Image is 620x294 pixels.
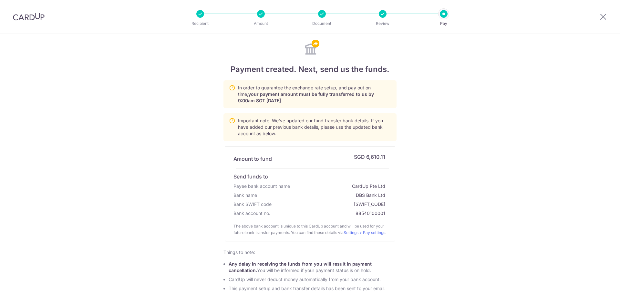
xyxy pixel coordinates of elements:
[238,91,374,103] span: your payment amount must be fully transferred to us by 9:00am SGT [DATE].
[233,191,258,200] div: Bank name
[230,218,390,236] div: The above bank account is unique to this CardUp account and will be used for your future bank tra...
[354,152,387,166] div: SGD 6,610.11
[352,182,387,191] div: CardUp Pte Ltd
[233,209,272,218] div: Bank account no.
[233,182,291,191] div: Payee bank account name
[176,20,224,27] p: Recipient
[238,85,391,104] p: In order to guarantee the exchange rate setup, and pay out on time,
[233,171,269,182] div: Send funds to
[298,20,346,27] p: Document
[13,13,45,21] img: CardUp
[359,20,407,27] p: Review
[420,20,468,27] p: Pay
[233,200,273,209] div: Bank SWIFT code
[356,209,387,218] div: 88540100001
[579,275,614,291] iframe: Opens a widget where you can find more information
[229,276,397,283] li: CardUp will never deduct money automatically from your bank account.
[354,200,387,209] div: [SWIFT_CODE]
[344,230,385,235] a: Settings > Pay settings
[238,117,391,137] p: Important note: We've updated our fund transfer bank details. If you have added our previous bank...
[229,261,372,273] span: Any delay in receiving the funds from you will result in payment cancellation.
[233,155,272,163] h4: Amount to fund
[229,261,397,274] li: You will be informed if your payment status is on hold.
[229,285,397,292] li: This payment setup and bank transfer details has been sent to your email.
[356,191,387,200] div: DBS Bank Ltd
[237,20,285,27] p: Amount
[223,64,397,75] h4: Payment created. Next, send us the funds.
[223,249,397,256] div: Things to note:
